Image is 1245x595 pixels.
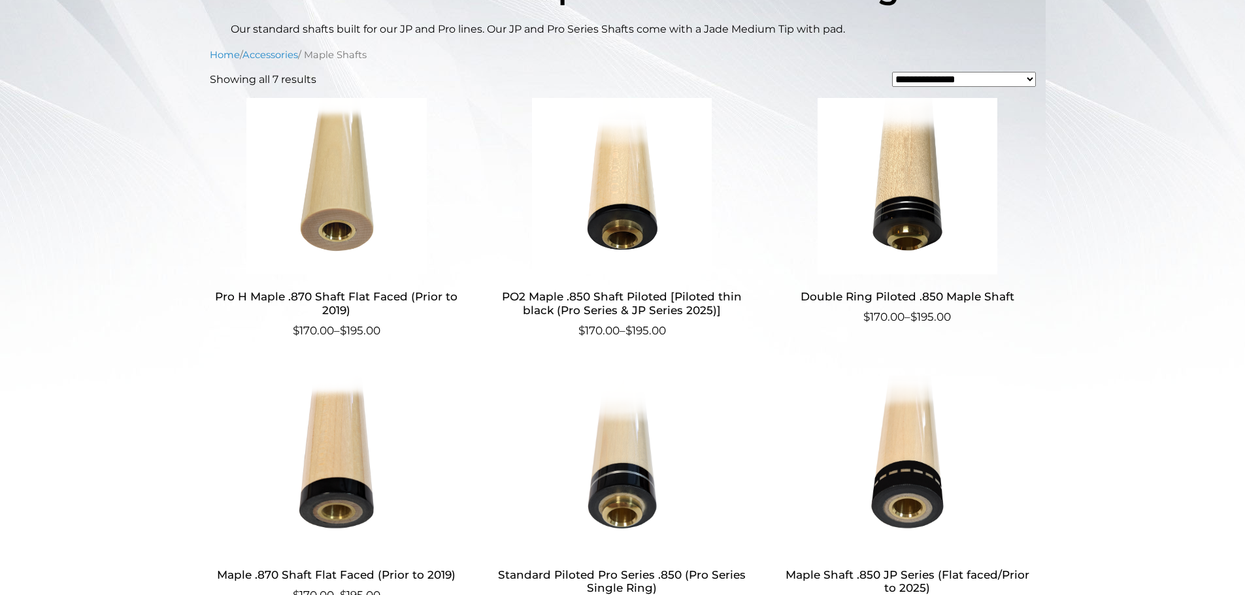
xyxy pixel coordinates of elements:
img: Maple .870 Shaft Flat Faced (Prior to 2019) [210,376,464,552]
span: $ [910,310,917,323]
bdi: 195.00 [625,324,666,337]
span: $ [625,324,632,337]
h2: Maple .870 Shaft Flat Faced (Prior to 2019) [210,562,464,587]
nav: Breadcrumb [210,48,1036,62]
h2: Double Ring Piloted .850 Maple Shaft [780,285,1035,309]
span: – [780,309,1035,326]
a: PO2 Maple .850 Shaft Piloted [Piloted thin black (Pro Series & JP Series 2025)] $170.00–$195.00 [495,98,749,339]
img: Double Ring Piloted .850 Maple Shaft [780,98,1035,274]
span: – [495,323,749,340]
a: Accessories [242,49,298,61]
h2: PO2 Maple .850 Shaft Piloted [Piloted thin black (Pro Series & JP Series 2025)] [495,285,749,323]
span: – [210,323,464,340]
img: Pro H Maple .870 Shaft Flat Faced (Prior to 2019) [210,98,464,274]
a: Pro H Maple .870 Shaft Flat Faced (Prior to 2019) $170.00–$195.00 [210,98,464,339]
bdi: 170.00 [578,324,620,337]
select: Shop order [892,72,1036,87]
p: Our standard shafts built for our JP and Pro lines. Our JP and Pro Series Shafts come with a Jade... [231,22,1015,37]
span: $ [863,310,870,323]
span: $ [293,324,299,337]
img: Maple Shaft .850 JP Series (Flat faced/Prior to 2025) [780,376,1035,552]
bdi: 195.00 [340,324,380,337]
bdi: 170.00 [293,324,334,337]
h2: Pro H Maple .870 Shaft Flat Faced (Prior to 2019) [210,285,464,323]
span: $ [340,324,346,337]
a: Home [210,49,240,61]
p: Showing all 7 results [210,72,316,88]
img: PO2 Maple .850 Shaft Piloted [Piloted thin black (Pro Series & JP Series 2025)] [495,98,749,274]
span: $ [578,324,585,337]
bdi: 170.00 [863,310,905,323]
img: Standard Piloted Pro Series .850 (Pro Series Single Ring) [495,376,749,552]
bdi: 195.00 [910,310,951,323]
a: Double Ring Piloted .850 Maple Shaft $170.00–$195.00 [780,98,1035,326]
